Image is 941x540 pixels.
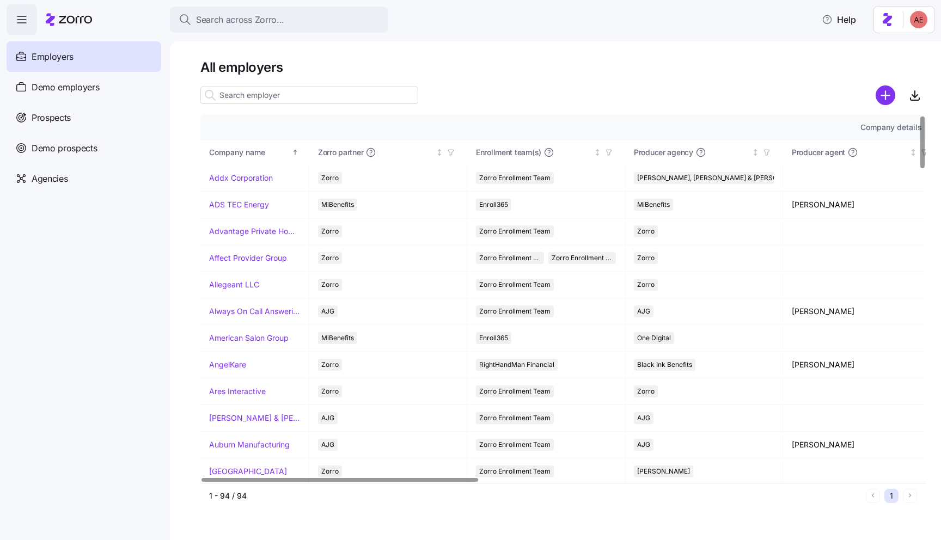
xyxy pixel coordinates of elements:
span: Zorro [637,385,655,397]
span: One Digital [637,332,671,344]
svg: add icon [876,85,895,105]
button: Previous page [866,489,880,503]
span: Black Ink Benefits [637,359,692,371]
td: [PERSON_NAME] [783,298,941,325]
button: Help [813,9,865,30]
span: AJG [637,412,650,424]
span: Enroll365 [479,199,508,211]
div: 1 - 94 / 94 [209,490,861,501]
span: Zorro [321,385,339,397]
button: Next page [903,489,917,503]
a: Auburn Manufacturing [209,439,290,450]
span: Search across Zorro... [196,13,284,27]
a: Advantage Private Home Care [209,226,300,237]
a: Ares Interactive [209,386,266,397]
a: Demo prospects [7,133,161,163]
span: Zorro [321,359,339,371]
a: Always On Call Answering Service [209,306,300,317]
span: Enrollment team(s) [476,147,541,158]
a: Prospects [7,102,161,133]
span: AJG [321,305,334,317]
span: [PERSON_NAME], [PERSON_NAME] & [PERSON_NAME] [637,172,806,184]
span: AJG [637,439,650,451]
th: Producer agencyNot sorted [625,140,783,165]
span: Zorro Enrollment Team [479,305,551,317]
span: Zorro Enrollment Team [479,252,541,264]
span: Zorro partner [318,147,363,158]
span: Zorro Enrollment Team [479,172,551,184]
td: [PERSON_NAME] [783,432,941,458]
th: Zorro partnerNot sorted [309,140,467,165]
div: Not sorted [909,149,917,156]
span: Demo prospects [32,142,97,155]
a: [PERSON_NAME] & [PERSON_NAME]'s [209,413,300,424]
span: Employers [32,50,74,64]
span: Prospects [32,111,71,125]
button: Search across Zorro... [170,7,388,33]
span: Zorro [321,172,339,184]
a: Allegeant LLC [209,279,259,290]
span: AJG [637,305,650,317]
div: Company name [209,146,290,158]
span: AJG [321,412,334,424]
td: [PERSON_NAME] [783,352,941,378]
input: Search employer [200,87,418,104]
span: Agencies [32,172,68,186]
span: Zorro Enrollment Team [479,279,551,291]
span: [PERSON_NAME] [637,465,690,477]
span: Zorro [321,279,339,291]
span: Enroll365 [479,332,508,344]
span: RightHandMan Financial [479,359,554,371]
span: Zorro [321,252,339,264]
td: [PERSON_NAME] [783,192,941,218]
a: Addx Corporation [209,173,273,183]
span: Zorro Enrollment Team [479,412,551,424]
span: MiBenefits [321,332,354,344]
span: Help [822,13,856,26]
span: Producer agency [634,147,693,158]
span: Producer agent [792,147,845,158]
span: Demo employers [32,81,100,94]
span: Zorro [321,465,339,477]
div: Not sorted [594,149,601,156]
span: Zorro Enrollment Team [479,465,551,477]
button: 1 [884,489,899,503]
span: Zorro [637,225,655,237]
h1: All employers [200,59,926,76]
a: Affect Provider Group [209,253,287,263]
a: Employers [7,41,161,72]
span: Zorro Enrollment Team [479,385,551,397]
span: Zorro [637,279,655,291]
span: MiBenefits [637,199,670,211]
div: Not sorted [436,149,443,156]
span: Zorro Enrollment Team [479,225,551,237]
a: AngelKare [209,359,246,370]
th: Enrollment team(s)Not sorted [467,140,625,165]
span: Zorro Enrollment Team [479,439,551,451]
span: MiBenefits [321,199,354,211]
div: Sorted ascending [291,149,299,156]
th: Producer agentNot sorted [783,140,941,165]
span: Zorro Enrollment Experts [552,252,613,264]
div: Not sorted [751,149,759,156]
span: Zorro [637,252,655,264]
th: Company nameSorted ascending [200,140,309,165]
a: Agencies [7,163,161,194]
a: [GEOGRAPHIC_DATA] [209,466,287,477]
a: American Salon Group [209,333,289,343]
span: AJG [321,439,334,451]
a: ADS TEC Energy [209,199,269,210]
a: Demo employers [7,72,161,102]
img: 895f944e64461857a237cd5bc4dd3f78 [910,11,927,28]
span: Zorro [321,225,339,237]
